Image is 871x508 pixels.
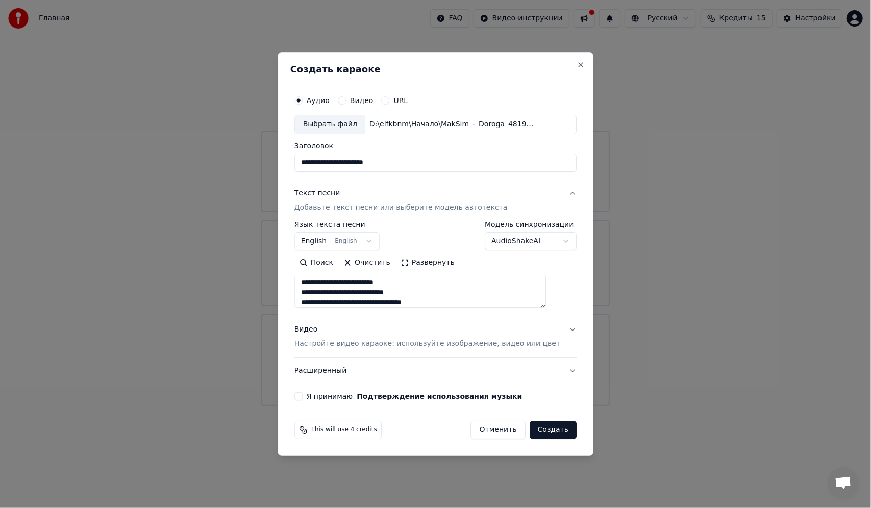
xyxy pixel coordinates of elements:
[350,97,374,104] label: Видео
[294,255,338,271] button: Поиск
[295,115,365,134] div: Выбрать файл
[311,426,377,434] span: This will use 4 credits
[307,97,330,104] label: Аудио
[294,202,508,213] p: Добавьте текст песни или выберите модель автотекста
[294,221,577,316] div: Текст песниДобавьте текст песни или выберите модель автотекста
[365,119,539,130] div: D:\elfkbnm\Начало\MakSim_-_Doroga_48198061.mp3
[338,255,395,271] button: Очистить
[294,142,577,149] label: Заголовок
[294,324,560,349] div: Видео
[294,358,577,384] button: Расширенный
[394,97,408,104] label: URL
[294,339,560,349] p: Настройте видео караоке: используйте изображение, видео или цвет
[294,316,577,357] button: ВидеоНастройте видео караоке: используйте изображение, видео или цвет
[294,180,577,221] button: Текст песниДобавьте текст песни или выберите модель автотекста
[530,421,577,439] button: Создать
[307,393,522,400] label: Я принимаю
[357,393,522,400] button: Я принимаю
[471,421,526,439] button: Отменить
[294,188,340,198] div: Текст песни
[485,221,577,228] label: Модель синхронизации
[395,255,460,271] button: Развернуть
[294,221,380,228] label: Язык текста песни
[290,65,581,74] h2: Создать караоке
